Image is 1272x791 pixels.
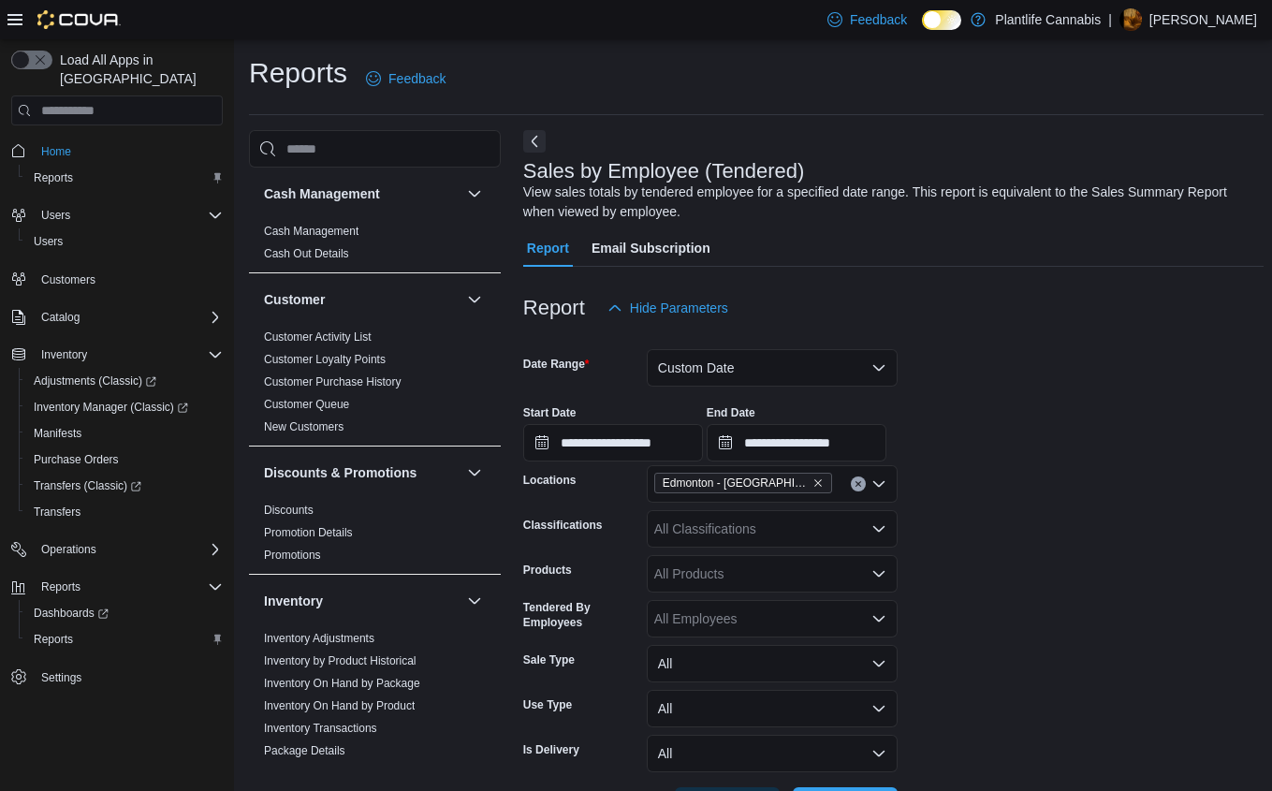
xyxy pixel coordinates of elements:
[4,202,230,228] button: Users
[34,374,156,388] span: Adjustments (Classic)
[19,420,230,447] button: Manifests
[600,289,736,327] button: Hide Parameters
[264,632,374,645] a: Inventory Adjustments
[41,579,80,594] span: Reports
[249,220,501,272] div: Cash Management
[34,505,80,520] span: Transfers
[34,426,81,441] span: Manifests
[523,518,603,533] label: Classifications
[264,184,380,203] h3: Cash Management
[663,474,809,492] span: Edmonton - [GEOGRAPHIC_DATA]
[707,405,755,420] label: End Date
[1108,8,1112,31] p: |
[264,247,349,260] a: Cash Out Details
[34,344,223,366] span: Inventory
[26,230,70,253] a: Users
[26,628,223,651] span: Reports
[26,475,223,497] span: Transfers (Classic)
[523,697,572,712] label: Use Type
[523,742,579,757] label: Is Delivery
[41,272,95,287] span: Customers
[1119,8,1142,31] div: Jericho Larson
[26,602,223,624] span: Dashboards
[264,653,417,668] span: Inventory by Product Historical
[26,501,88,523] a: Transfers
[26,422,223,445] span: Manifests
[26,448,126,471] a: Purchase Orders
[26,370,223,392] span: Adjustments (Classic)
[523,130,546,153] button: Next
[630,299,728,317] span: Hide Parameters
[820,1,914,38] a: Feedback
[264,548,321,563] span: Promotions
[871,566,886,581] button: Open list of options
[264,525,353,540] span: Promotion Details
[264,503,314,518] span: Discounts
[264,676,420,691] span: Inventory On Hand by Package
[34,269,103,291] a: Customers
[4,266,230,293] button: Customers
[26,396,196,418] a: Inventory Manager (Classic)
[34,234,63,249] span: Users
[264,463,417,482] h3: Discounts & Promotions
[264,463,460,482] button: Discounts & Promotions
[647,349,898,387] button: Custom Date
[264,721,377,736] span: Inventory Transactions
[19,165,230,191] button: Reports
[264,246,349,261] span: Cash Out Details
[19,447,230,473] button: Purchase Orders
[264,290,325,309] h3: Customer
[37,10,121,29] img: Cova
[264,744,345,757] a: Package Details
[922,30,923,31] span: Dark Mode
[264,549,321,562] a: Promotions
[34,538,223,561] span: Operations
[34,576,88,598] button: Reports
[34,606,109,621] span: Dashboards
[41,670,81,685] span: Settings
[264,374,402,389] span: Customer Purchase History
[463,590,486,612] button: Inventory
[26,396,223,418] span: Inventory Manager (Classic)
[463,183,486,205] button: Cash Management
[707,424,886,461] input: Press the down key to open a popover containing a calendar.
[26,230,223,253] span: Users
[264,375,402,388] a: Customer Purchase History
[4,574,230,600] button: Reports
[34,140,79,163] a: Home
[523,405,577,420] label: Start Date
[19,499,230,525] button: Transfers
[850,10,907,29] span: Feedback
[523,297,585,319] h3: Report
[647,645,898,682] button: All
[26,475,149,497] a: Transfers (Classic)
[523,600,639,630] label: Tendered By Employees
[41,542,96,557] span: Operations
[26,448,223,471] span: Purchase Orders
[871,521,886,536] button: Open list of options
[264,225,358,238] a: Cash Management
[11,129,223,740] nav: Complex example
[34,478,141,493] span: Transfers (Classic)
[26,167,80,189] a: Reports
[264,526,353,539] a: Promotion Details
[995,8,1101,31] p: Plantlife Cannabis
[19,368,230,394] a: Adjustments (Classic)
[34,666,89,689] a: Settings
[592,229,710,267] span: Email Subscription
[34,344,95,366] button: Inventory
[19,626,230,652] button: Reports
[249,326,501,446] div: Customer
[26,602,116,624] a: Dashboards
[523,652,575,667] label: Sale Type
[34,268,223,291] span: Customers
[4,342,230,368] button: Inventory
[34,452,119,467] span: Purchase Orders
[41,208,70,223] span: Users
[523,563,572,578] label: Products
[871,476,886,491] button: Open list of options
[41,144,71,159] span: Home
[34,538,104,561] button: Operations
[34,204,78,227] button: Users
[264,330,372,344] a: Customer Activity List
